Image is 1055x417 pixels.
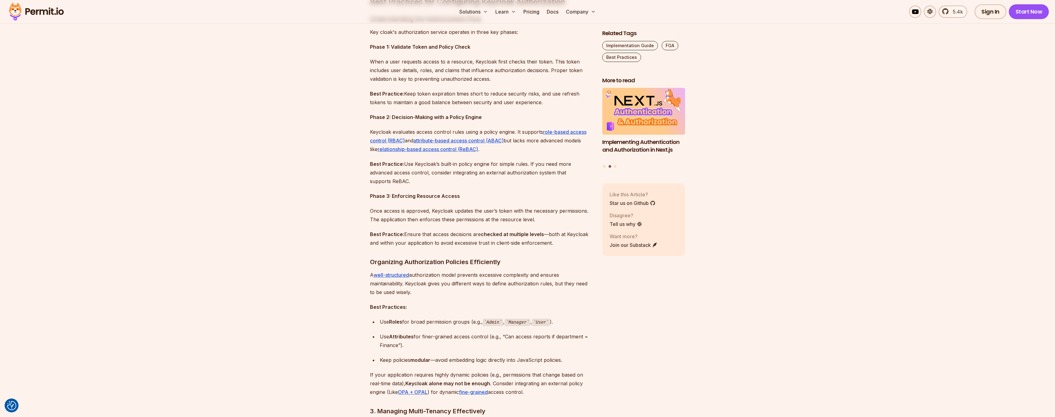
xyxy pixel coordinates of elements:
p: If your application requires highly dynamic policies (e.g., permissions that change based on real... [370,370,592,396]
div: Posts [602,88,685,169]
p: Want more? [610,233,658,240]
img: Permit logo [6,1,67,22]
p: Use Keycloak’s built-in policy engine for simple rules. If you need more advanced access control,... [370,160,592,186]
button: Learn [493,6,518,18]
p: Key cloak's authorization service operates in three key phases: [370,28,592,36]
a: OPA + OPAL [398,389,428,395]
button: Go to slide 1 [603,165,606,168]
strong: Best Practices: [370,304,407,310]
a: attribute-based access control (ABAC) [413,137,504,144]
button: Consent Preferences [7,401,16,410]
p: A authorization model prevents excessive complexity and ensures maintainability. Keycloak gives y... [370,271,592,296]
a: FGA [662,41,678,50]
h3: Implementing Authentication and Authorization in Next.js [602,138,685,154]
button: Go to slide 2 [608,165,611,168]
a: Sign In [975,4,1006,19]
strong: Phase 2: Decision-Making with a Policy Engine [370,114,482,120]
a: relationship-based access control (ReBAC) [378,146,478,152]
img: Implementing Authentication and Authorization in Next.js [602,88,685,135]
code: Manager [505,319,530,326]
p: Disagree? [610,212,642,219]
strong: Best Practice: [370,231,404,237]
strong: Roles [389,319,402,325]
strong: modular [410,357,430,363]
a: Start Now [1009,4,1049,19]
p: Keycloak evaluates access control rules using a policy engine. It supports and but lacks more adv... [370,128,592,153]
div: Use for broad permission groups (e.g., , , ). [380,317,592,326]
strong: Keycloak alone may not be enough [405,380,490,386]
h3: 3. Managing Multi-Tenancy Effectively [370,406,592,416]
a: Tell us why [610,220,642,228]
button: Go to slide 3 [614,165,616,168]
strong: Attributes [389,333,414,340]
p: When a user requests access to a resource, Keycloak first checks their token. This token includes... [370,57,592,83]
h2: More to read [602,77,685,84]
strong: Best Practice: [370,161,404,167]
p: Like this Article? [610,191,655,198]
button: Solutions [457,6,490,18]
a: Implementation Guide [602,41,658,50]
div: Use for finer-grained access control (e.g., “Can access reports if department = Finance”). [380,332,592,350]
a: fine-grained [459,389,488,395]
a: Best Practices [602,53,641,62]
a: Join our Substack [610,241,658,249]
a: Implementing Authentication and Authorization in Next.jsImplementing Authentication and Authoriza... [602,88,685,161]
a: well-structured [374,272,409,278]
strong: checked at multiple levels [481,231,544,237]
strong: Phase 3: Enforcing Resource Access [370,193,460,199]
a: role-based access control (RBAC) [370,129,586,144]
h3: Organizing Authorization Policies Efficiently [370,257,592,267]
img: Revisit consent button [7,401,16,410]
h2: Related Tags [602,30,685,37]
span: 5.4k [949,8,963,15]
strong: Phase 1: Validate Token and Policy Check [370,44,470,50]
p: Keep token expiration times short to reduce security risks, and use refresh tokens to maintain a ... [370,89,592,107]
button: Company [563,6,598,18]
a: Docs [544,6,561,18]
code: Admin [483,319,503,326]
li: 2 of 3 [602,88,685,161]
code: User [532,319,550,326]
a: 5.4k [939,6,967,18]
div: Keep policies —avoid embedding logic directly into JavaScript policies. [380,356,592,364]
a: Star us on Github [610,199,655,207]
p: Ensure that access decisions are —both at Keycloak and within your application to avoid excessive... [370,230,592,247]
strong: Best Practice: [370,91,404,97]
p: Once access is approved, Keycloak updates the user’s token with the necessary permissions. The ap... [370,206,592,224]
a: Pricing [521,6,542,18]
